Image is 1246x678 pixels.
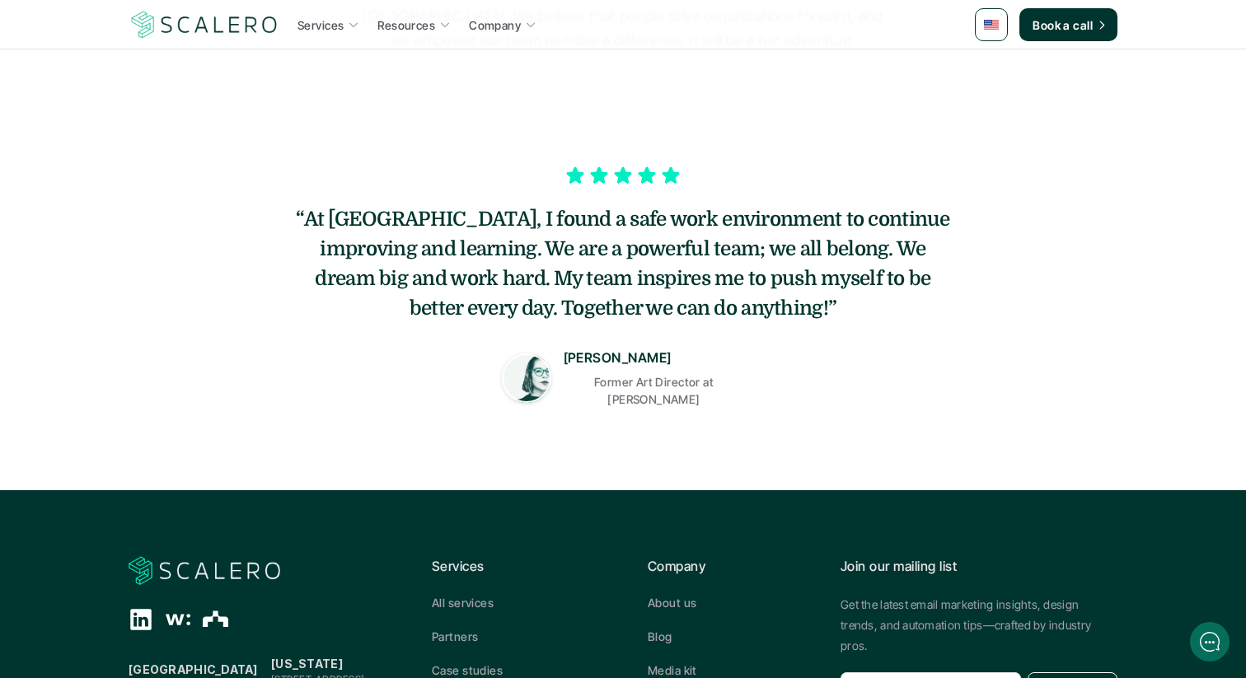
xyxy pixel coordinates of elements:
h2: Let us know if we can help with lifecycle marketing. [25,110,305,189]
a: Scalero company logo [129,10,280,40]
p: [PERSON_NAME] [564,348,672,369]
div: Wellfound [166,607,190,632]
p: Company [469,16,521,34]
p: Former Art Director at [PERSON_NAME] [564,373,745,408]
h5: “At [GEOGRAPHIC_DATA], I found a safe work environment to continue improving and learning. We are... [293,204,953,323]
p: About us [648,594,696,611]
p: Services [297,16,344,34]
img: Scalero company logo for dark backgrounds [129,555,280,587]
a: About us [648,594,814,611]
a: Blog [648,628,814,645]
p: Blog [648,628,672,645]
h1: Hi! Welcome to [GEOGRAPHIC_DATA]. [25,80,305,106]
a: Book a call [1019,8,1117,41]
div: The Org [203,607,228,633]
p: All services [432,594,494,611]
iframe: gist-messenger-bubble-iframe [1190,622,1230,662]
div: Linkedin [129,607,153,632]
p: Get the latest email marketing insights, design trends, and automation tips—crafted by industry p... [841,594,1117,657]
button: New conversation [26,218,304,251]
p: Partners [432,628,478,645]
img: Scalero company logo [129,9,280,40]
strong: [US_STATE] [271,657,343,671]
span: New conversation [106,228,198,241]
p: Book a call [1033,16,1093,34]
p: Company [648,556,814,577]
p: Services [432,556,598,577]
strong: [GEOGRAPHIC_DATA] [129,662,258,676]
p: Join our mailing list [841,556,1117,577]
span: We run on Gist [138,572,208,582]
p: Resources [377,16,435,34]
a: Scalero company logo for dark backgrounds [129,556,280,586]
a: Partners [432,628,598,645]
a: All services [432,594,598,611]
